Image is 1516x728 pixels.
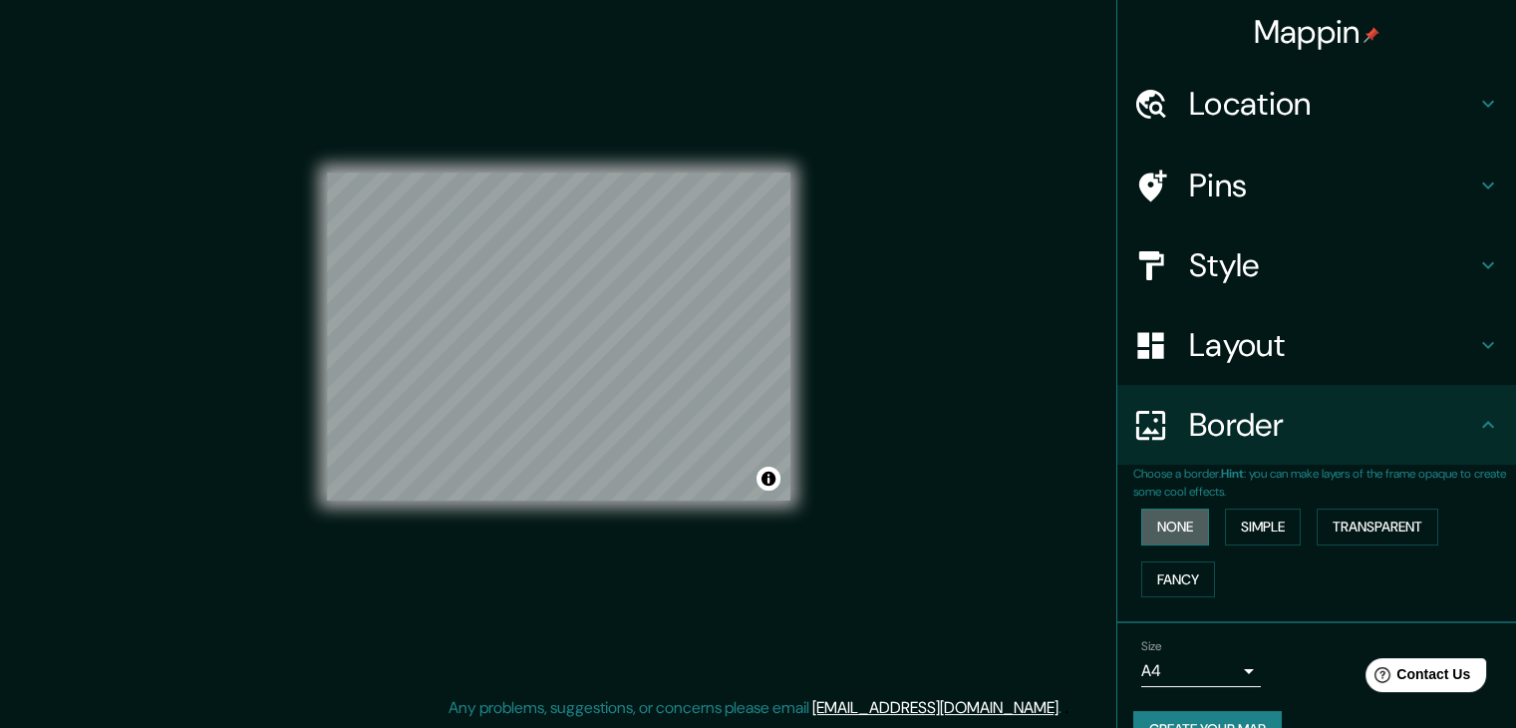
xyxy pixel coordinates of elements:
div: . [1061,696,1064,720]
canvas: Map [327,173,790,501]
button: Transparent [1317,509,1438,546]
h4: Mappin [1254,12,1380,52]
h4: Layout [1189,325,1476,365]
h4: Location [1189,84,1476,124]
h4: Pins [1189,166,1476,205]
button: Simple [1225,509,1301,546]
iframe: Help widget launcher [1339,650,1494,706]
div: . [1064,696,1068,720]
h4: Border [1189,405,1476,445]
img: pin-icon.png [1364,27,1379,43]
div: Layout [1117,305,1516,385]
p: Choose a border. : you can make layers of the frame opaque to create some cool effects. [1133,465,1516,501]
div: Pins [1117,146,1516,225]
b: Hint [1221,466,1244,482]
p: Any problems, suggestions, or concerns please email . [449,696,1061,720]
button: Toggle attribution [757,467,780,491]
div: Location [1117,64,1516,144]
h4: Style [1189,245,1476,285]
button: Fancy [1141,561,1215,598]
button: None [1141,509,1209,546]
div: Style [1117,225,1516,305]
div: A4 [1141,655,1261,687]
div: Border [1117,385,1516,465]
a: [EMAIL_ADDRESS][DOMAIN_NAME] [812,697,1059,718]
label: Size [1141,638,1162,655]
